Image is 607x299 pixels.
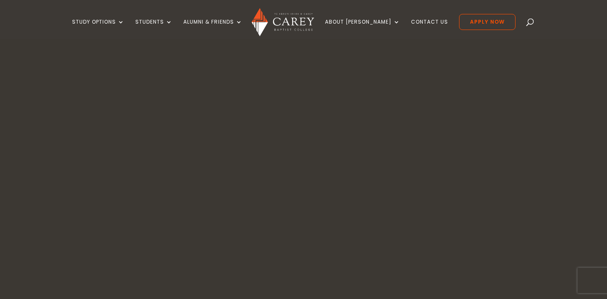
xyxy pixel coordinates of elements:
a: Students [135,19,172,39]
a: Study Options [72,19,124,39]
img: Carey Baptist College [252,8,314,36]
a: Contact Us [411,19,448,39]
a: Apply Now [459,14,516,30]
a: Alumni & Friends [183,19,242,39]
a: About [PERSON_NAME] [325,19,400,39]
